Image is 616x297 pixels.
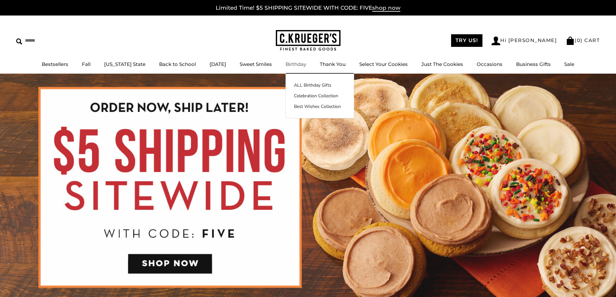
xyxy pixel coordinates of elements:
a: Limited Time! $5 SHIPPING SITEWIDE WITH CODE: FIVEshop now [216,5,400,12]
a: Select Your Cookies [359,61,408,67]
a: Celebration Collection [286,92,354,99]
img: Account [492,37,500,45]
a: (0) CART [566,37,600,43]
span: 0 [577,37,581,43]
a: [US_STATE] State [104,61,146,67]
input: Search [16,36,93,46]
a: Best Wishes Collection [286,103,354,110]
a: Fall [82,61,91,67]
a: Occasions [477,61,503,67]
a: Hi [PERSON_NAME] [492,37,557,45]
a: TRY US! [451,34,483,47]
a: Back to School [159,61,196,67]
a: Just The Cookies [421,61,463,67]
img: Bag [566,37,575,45]
a: Thank You [320,61,346,67]
a: Sweet Smiles [240,61,272,67]
img: Search [16,38,22,45]
img: C.KRUEGER'S [276,30,340,51]
a: Business Gifts [516,61,551,67]
a: ALL Birthday Gifts [286,82,354,89]
span: shop now [372,5,400,12]
a: Birthday [286,61,306,67]
a: [DATE] [210,61,226,67]
a: Bestsellers [42,61,68,67]
a: Sale [564,61,574,67]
